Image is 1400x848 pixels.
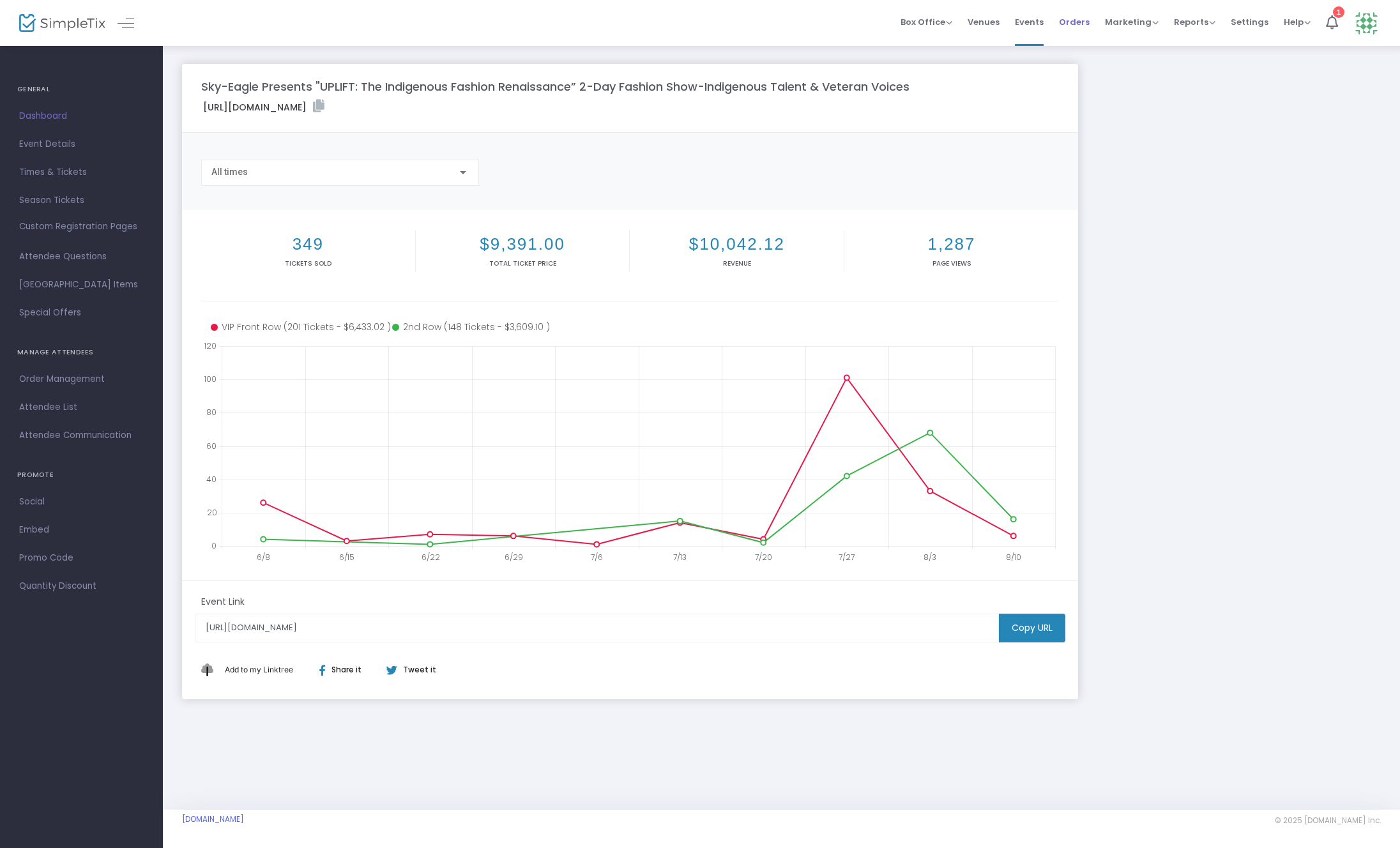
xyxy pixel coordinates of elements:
p: Total Ticket Price [418,259,627,268]
p: Page Views [847,259,1056,268]
text: 6/8 [257,552,270,563]
m-panel-subtitle: Event Link [201,595,245,609]
span: Reports [1174,16,1215,28]
div: Share it [307,664,386,676]
span: [GEOGRAPHIC_DATA] Items [19,276,144,293]
h2: 349 [204,234,413,254]
span: Event Details [19,136,144,153]
span: Box Office [901,16,952,28]
text: 40 [206,473,217,484]
label: [URL][DOMAIN_NAME] [203,100,324,114]
img: linktree [201,663,222,676]
text: 6/29 [505,552,523,563]
span: Order Management [19,371,144,388]
text: 7/20 [755,552,772,563]
span: Attendee Questions [19,248,144,265]
text: 6/15 [339,552,354,563]
span: Dashboard [19,108,144,125]
text: 7/6 [591,552,603,563]
span: Venues [968,6,1000,38]
text: 0 [211,540,217,551]
span: Orders [1059,6,1090,38]
span: Promo Code [19,550,144,566]
m-button: Copy URL [999,614,1065,642]
span: © 2025 [DOMAIN_NAME] Inc. [1275,815,1381,826]
button: Add This to My Linktree [222,655,296,685]
span: Add to my Linktree [225,665,293,674]
text: 120 [204,340,217,351]
span: Marketing [1105,16,1159,28]
span: All times [211,167,248,177]
span: Events [1015,6,1044,38]
span: Special Offers [19,305,144,321]
h4: GENERAL [17,77,146,102]
text: 80 [206,407,217,418]
div: 1 [1333,6,1344,18]
text: 7/13 [673,552,687,563]
m-panel-title: Sky-Eagle Presents "UPLIFT: The Indigenous Fashion Renaissance” 2-Day Fashion Show-Indigenous Tal... [201,78,909,95]
text: 100 [204,374,217,384]
text: 6/22 [422,552,440,563]
h2: $9,391.00 [418,234,627,254]
span: Season Tickets [19,192,144,209]
text: 20 [207,506,217,517]
div: Tweet it [374,664,443,676]
span: Settings [1231,6,1268,38]
h4: PROMOTE [17,462,146,488]
span: Social [19,494,144,510]
span: Embed [19,522,144,538]
span: Times & Tickets [19,164,144,181]
span: Help [1284,16,1311,28]
span: Attendee List [19,399,144,416]
h2: 1,287 [847,234,1056,254]
span: Custom Registration Pages [19,220,137,233]
p: Revenue [632,259,841,268]
text: 8/10 [1006,552,1021,563]
span: Attendee Communication [19,427,144,444]
span: Quantity Discount [19,578,144,594]
text: 60 [206,440,217,451]
a: [DOMAIN_NAME] [182,814,244,824]
text: 7/27 [839,552,855,563]
text: 8/3 [924,552,936,563]
p: Tickets sold [204,259,413,268]
h2: $10,042.12 [632,234,841,254]
h4: MANAGE ATTENDEES [17,340,146,365]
